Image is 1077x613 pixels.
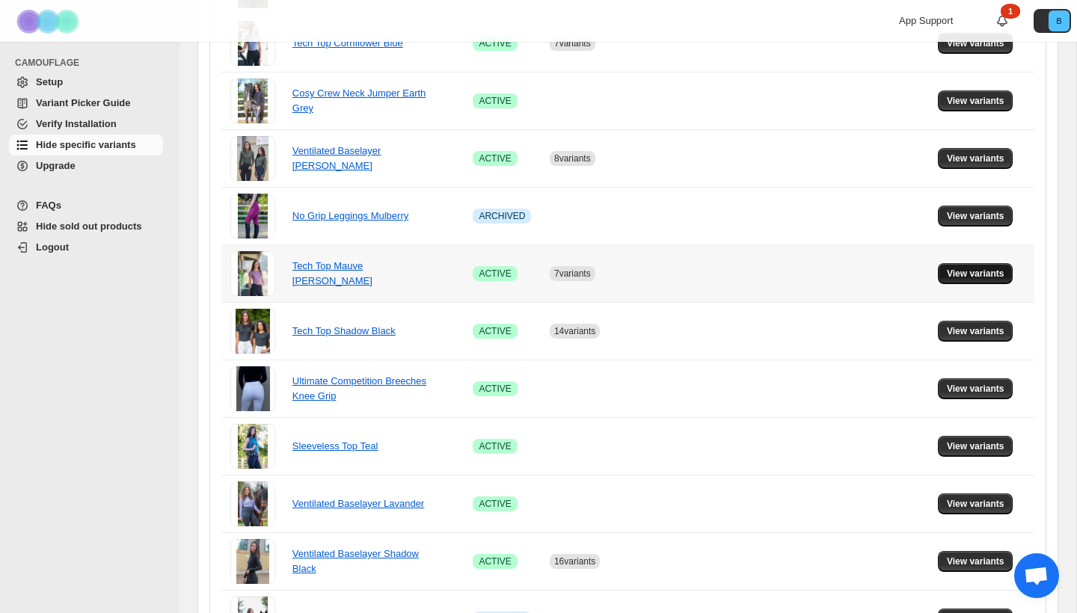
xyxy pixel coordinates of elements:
button: View variants [938,206,1013,227]
div: 1 [1001,4,1020,19]
span: View variants [947,210,1004,222]
a: Logout [9,237,163,258]
button: View variants [938,378,1013,399]
span: Hide sold out products [36,221,142,232]
button: View variants [938,263,1013,284]
text: B [1056,16,1061,25]
img: Camouflage [12,1,87,42]
span: ACTIVE [479,325,511,337]
span: Avatar with initials B [1049,10,1070,31]
button: View variants [938,436,1013,457]
span: View variants [947,555,1004,567]
span: View variants [947,153,1004,164]
span: Setup [36,76,63,87]
a: Tech Top Shadow Black [292,325,396,336]
a: Hide sold out products [9,216,163,237]
span: 16 variants [554,556,595,567]
span: FAQs [36,200,61,211]
a: Tech Top Mauve [PERSON_NAME] [292,260,372,286]
a: FAQs [9,195,163,216]
a: Ventilated Baselayer [PERSON_NAME] [292,145,381,171]
span: ACTIVE [479,498,511,510]
button: View variants [938,551,1013,572]
a: Sleeveless Top Teal [292,440,378,452]
span: View variants [947,325,1004,337]
button: View variants [938,148,1013,169]
span: View variants [947,440,1004,452]
span: 7 variants [554,38,591,49]
a: 1 [995,13,1010,28]
span: View variants [947,383,1004,395]
span: View variants [947,37,1004,49]
span: View variants [947,268,1004,280]
button: Avatar with initials B [1034,9,1071,33]
a: No Grip Leggings Mulberry [292,210,408,221]
button: View variants [938,493,1013,514]
a: Ventilated Baselayer Shadow Black [292,548,419,574]
button: View variants [938,33,1013,54]
a: Cosy Crew Neck Jumper Earth Grey [292,87,426,114]
span: Logout [36,241,69,253]
a: Variant Picker Guide [9,93,163,114]
a: Open chat [1014,553,1059,598]
span: Hide specific variants [36,139,136,150]
span: ACTIVE [479,95,511,107]
button: View variants [938,321,1013,342]
span: ACTIVE [479,383,511,395]
span: 7 variants [554,268,591,279]
span: ACTIVE [479,153,511,164]
a: Ultimate Competition Breeches Knee Grip [292,375,426,401]
a: Tech Top Cornflower Blue [292,37,403,49]
span: Variant Picker Guide [36,97,130,108]
span: ACTIVE [479,440,511,452]
span: ARCHIVED [479,210,525,222]
span: CAMOUFLAGE [15,57,169,69]
span: Upgrade [36,160,76,171]
span: 14 variants [554,326,595,336]
span: ACTIVE [479,37,511,49]
a: Upgrade [9,155,163,176]
span: View variants [947,498,1004,510]
button: View variants [938,90,1013,111]
span: 8 variants [554,153,591,164]
span: View variants [947,95,1004,107]
a: Setup [9,72,163,93]
span: App Support [899,15,953,26]
span: ACTIVE [479,555,511,567]
span: Verify Installation [36,118,117,129]
span: ACTIVE [479,268,511,280]
a: Verify Installation [9,114,163,135]
a: Ventilated Baselayer Lavander [292,498,424,509]
a: Hide specific variants [9,135,163,155]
